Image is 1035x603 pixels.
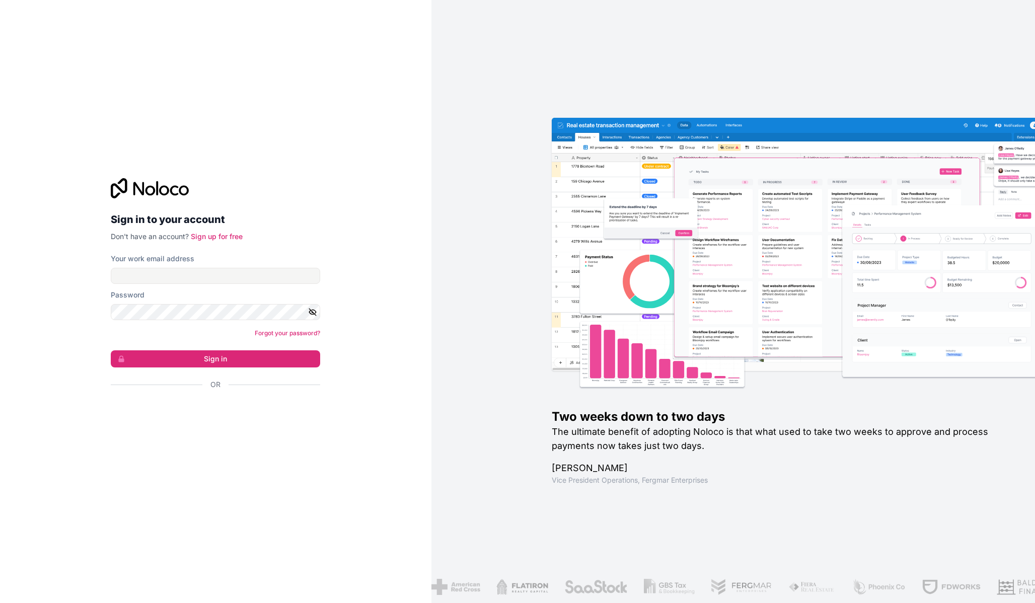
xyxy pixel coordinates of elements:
[710,579,772,595] img: /assets/fergmar-CudnrXN5.png
[111,210,320,229] h2: Sign in to your account
[552,409,1003,425] h1: Two weeks down to two days
[851,579,906,595] img: /assets/phoenix-BREaitsQ.png
[496,579,548,595] img: /assets/flatiron-C8eUkumj.png
[643,579,695,595] img: /assets/gbstax-C-GtDUiK.png
[552,475,1003,485] h1: Vice President Operations , Fergmar Enterprises
[111,350,320,367] button: Sign in
[111,268,320,284] input: Email address
[111,290,144,300] label: Password
[111,304,320,320] input: Password
[431,579,480,595] img: /assets/american-red-cross-BAupjrZR.png
[788,579,835,595] img: /assets/fiera-fwj2N5v4.png
[210,380,220,390] span: Or
[564,579,627,595] img: /assets/saastock-C6Zbiodz.png
[921,579,980,595] img: /assets/fdworks-Bi04fVtw.png
[552,461,1003,475] h1: [PERSON_NAME]
[111,232,189,241] span: Don't have an account?
[255,329,320,337] a: Forgot your password?
[552,425,1003,453] h2: The ultimate benefit of adopting Noloco is that what used to take two weeks to approve and proces...
[111,254,194,264] label: Your work email address
[191,232,243,241] a: Sign up for free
